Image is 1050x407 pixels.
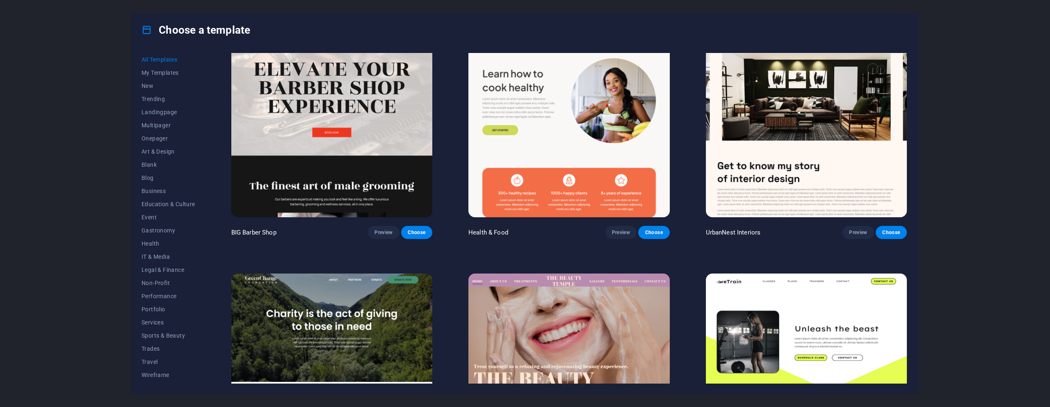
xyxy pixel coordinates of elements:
button: Education & Culture [142,198,195,211]
button: Choose [638,226,669,239]
span: Art & Design [142,148,195,155]
button: Multipager [142,119,195,132]
span: Blog [142,175,195,181]
button: My Templates [142,66,195,79]
span: Sports & Beauty [142,332,195,339]
button: Preview [842,226,874,239]
button: Art & Design [142,145,195,158]
span: Services [142,319,195,326]
span: Education & Culture [142,201,195,207]
span: Event [142,214,195,221]
button: Landingpage [142,106,195,119]
img: Health & Food [468,32,669,217]
button: Wireframe [142,368,195,382]
button: Trending [142,92,195,106]
span: Travel [142,359,195,365]
button: Portfolio [142,303,195,316]
img: BIG Barber Shop [231,32,432,217]
button: Choose [401,226,432,239]
button: Onepager [142,132,195,145]
span: Preview [374,229,393,236]
button: Gastronomy [142,224,195,237]
button: Legal & Finance [142,263,195,276]
span: Trending [142,96,195,102]
button: Blank [142,158,195,171]
span: Trades [142,345,195,352]
button: Health [142,237,195,250]
span: All Templates [142,56,195,63]
span: Choose [408,229,426,236]
span: Onepager [142,135,195,142]
span: Preview [849,229,867,236]
p: BIG Barber Shop [231,228,276,237]
span: Choose [882,229,900,236]
button: New [142,79,195,92]
img: UrbanNest Interiors [706,32,907,217]
span: IT & Media [142,253,195,260]
button: Preview [605,226,637,239]
button: Travel [142,355,195,368]
button: IT & Media [142,250,195,263]
span: Health [142,240,195,247]
button: Preview [368,226,399,239]
span: Wireframe [142,372,195,378]
button: Trades [142,342,195,355]
span: Blank [142,161,195,168]
span: Non-Profit [142,280,195,286]
button: Event [142,211,195,224]
span: Legal & Finance [142,267,195,273]
span: My Templates [142,69,195,76]
button: Performance [142,290,195,303]
p: Health & Food [468,228,508,237]
span: Business [142,188,195,194]
span: Portfolio [142,306,195,313]
span: Multipager [142,122,195,129]
span: Landingpage [142,109,195,115]
span: Performance [142,293,195,299]
button: Business [142,184,195,198]
span: Gastronomy [142,227,195,234]
button: Sports & Beauty [142,329,195,342]
button: Services [142,316,195,329]
button: All Templates [142,53,195,66]
button: Blog [142,171,195,184]
span: Preview [612,229,630,236]
h4: Choose a template [142,23,250,37]
button: Non-Profit [142,276,195,290]
span: New [142,83,195,89]
p: UrbanNest Interiors [706,228,761,237]
button: Choose [876,226,907,239]
span: Choose [645,229,663,236]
